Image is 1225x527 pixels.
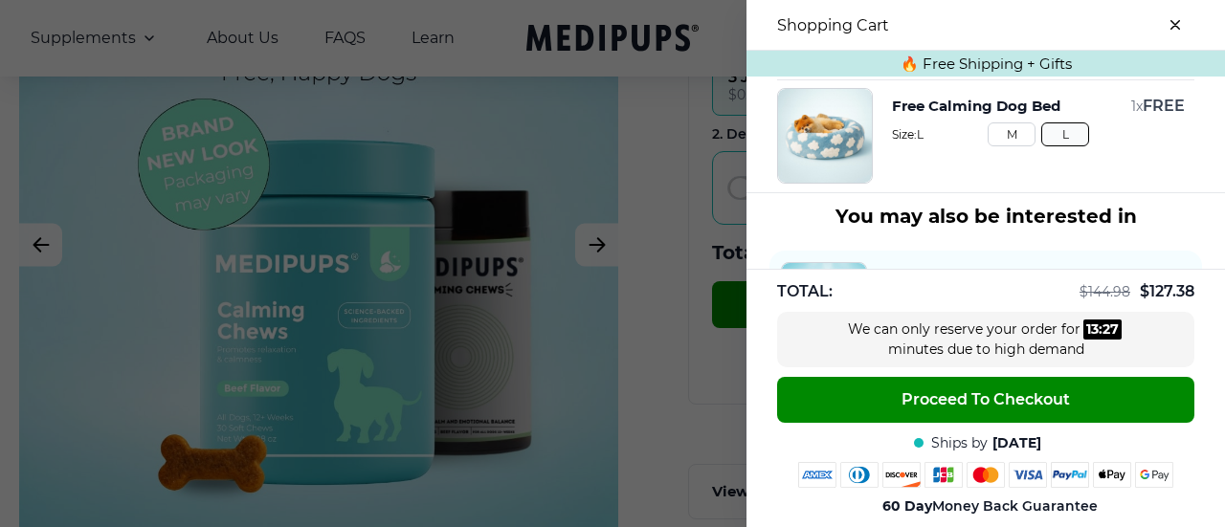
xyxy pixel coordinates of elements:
img: discover [882,462,921,488]
h3: Shopping Cart [777,16,889,34]
button: M [988,122,1036,146]
span: Proceed To Checkout [902,390,1070,409]
span: $ 127.38 [1140,282,1194,300]
span: 1 x [1131,98,1143,115]
img: google [1135,462,1173,488]
button: Free Calming Dog Bed [892,96,1060,117]
img: diners-club [840,462,879,488]
h3: You may also be interested in [769,205,1202,228]
span: Ships by [931,434,988,452]
img: amex [798,462,836,488]
img: Free Calming Dog Bed [778,89,872,183]
span: FREE [1143,97,1185,115]
div: We can only reserve your order for minutes due to high demand [842,319,1129,360]
span: Size: L [892,127,1185,142]
span: Money Back Guarantee [882,497,1098,516]
span: [DATE] [992,434,1041,452]
div: 27 [1102,319,1119,340]
img: paypal [1051,462,1089,488]
img: Probiotic Dog Chews [782,263,866,347]
span: $ 144.98 [1080,283,1130,300]
img: apple [1093,462,1131,488]
div: 13 [1086,319,1099,340]
img: mastercard [967,462,1005,488]
div: : [1083,319,1122,340]
button: L [1041,122,1089,146]
a: Probiotic Dog Chews [781,262,867,348]
strong: 60 Day [882,497,932,515]
img: visa [1009,462,1047,488]
button: close-cart [1156,6,1194,44]
img: jcb [924,462,963,488]
span: TOTAL: [777,281,833,302]
span: 🔥 Free Shipping + Gifts [901,55,1072,73]
button: Proceed To Checkout [777,377,1194,423]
